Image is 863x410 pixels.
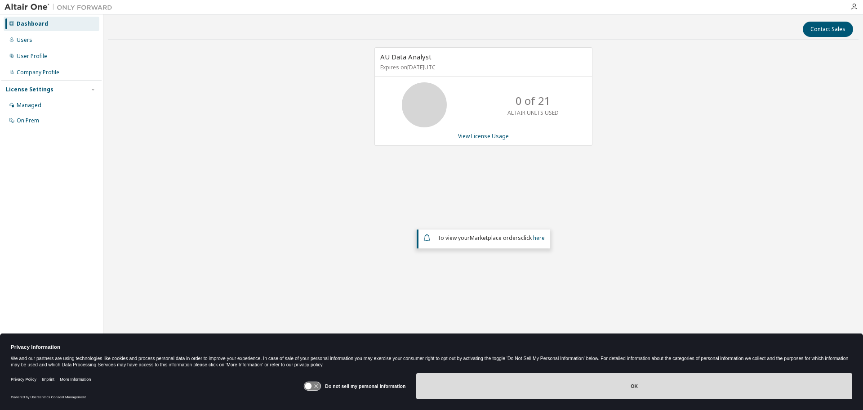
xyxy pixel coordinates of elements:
[6,86,53,93] div: License Settings
[803,22,853,37] button: Contact Sales
[17,117,39,124] div: On Prem
[17,36,32,44] div: Users
[380,63,584,71] p: Expires on [DATE] UTC
[507,109,559,117] p: ALTAIR UNITS USED
[437,234,545,242] span: To view your click
[470,234,521,242] em: Marketplace orders
[380,52,431,61] span: AU Data Analyst
[17,20,48,27] div: Dashboard
[4,3,117,12] img: Altair One
[516,93,551,108] p: 0 of 21
[17,102,41,109] div: Managed
[17,69,59,76] div: Company Profile
[458,132,509,140] a: View License Usage
[17,53,47,60] div: User Profile
[533,234,545,242] a: here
